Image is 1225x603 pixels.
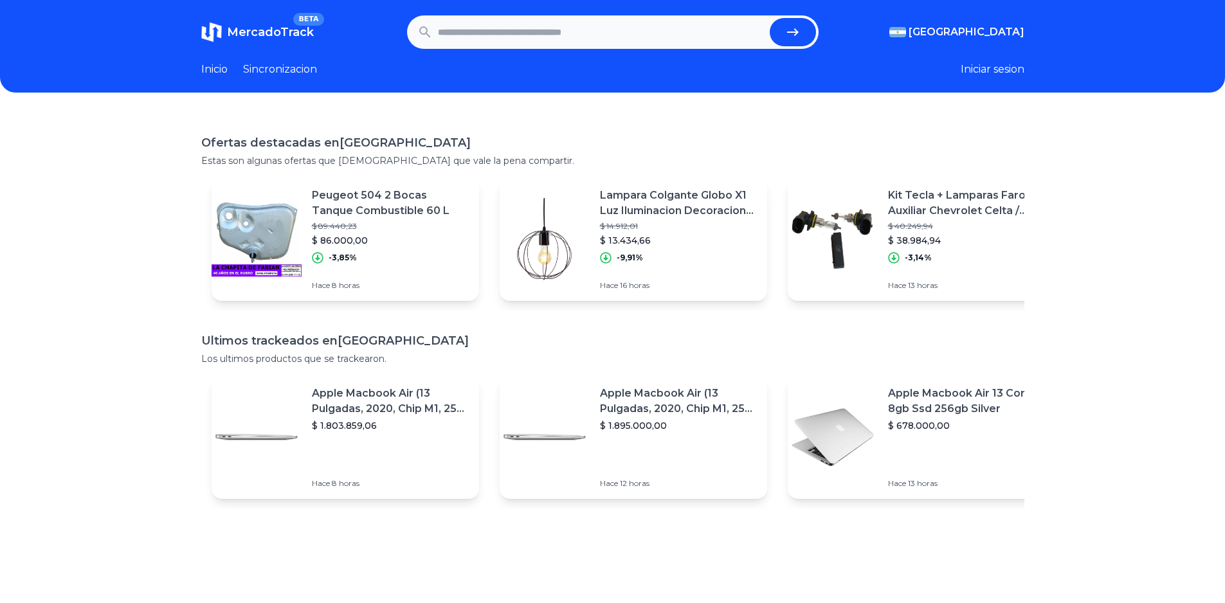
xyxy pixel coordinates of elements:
a: Inicio [201,62,228,77]
a: Featured imageApple Macbook Air 13 Core I5 8gb Ssd 256gb Silver$ 678.000,00Hace 13 horas [788,375,1055,499]
button: Iniciar sesion [961,62,1024,77]
span: MercadoTrack [227,25,314,39]
a: Featured imageApple Macbook Air (13 Pulgadas, 2020, Chip M1, 256 Gb De Ssd, 8 Gb De Ram) - Plata$... [500,375,767,499]
p: $ 89.440,23 [312,221,469,231]
p: Hace 16 horas [600,280,757,291]
p: Hace 8 horas [312,478,469,489]
p: Hace 12 horas [600,478,757,489]
img: Argentina [889,27,906,37]
p: $ 40.249,94 [888,221,1045,231]
span: [GEOGRAPHIC_DATA] [909,24,1024,40]
p: Kit Tecla + Lamparas Faro Auxiliar Chevrolet Celta / Prisma [888,188,1045,219]
img: Featured image [500,392,590,482]
img: Featured image [212,194,302,284]
p: Lampara Colgante Globo X1 Luz Iluminacion Decoracion Techo [600,188,757,219]
p: Hace 8 horas [312,280,469,291]
p: Hace 13 horas [888,478,1045,489]
a: Featured imageApple Macbook Air (13 Pulgadas, 2020, Chip M1, 256 Gb De Ssd, 8 Gb De Ram) - Plata$... [212,375,479,499]
a: MercadoTrackBETA [201,22,314,42]
p: $ 1.803.859,06 [312,419,469,432]
img: MercadoTrack [201,22,222,42]
a: Featured imagePeugeot 504 2 Bocas Tanque Combustible 60 L$ 89.440,23$ 86.000,00-3,85%Hace 8 horas [212,177,479,301]
p: Estas son algunas ofertas que [DEMOGRAPHIC_DATA] que vale la pena compartir. [201,154,1024,167]
h1: Ofertas destacadas en [GEOGRAPHIC_DATA] [201,134,1024,152]
p: Hace 13 horas [888,280,1045,291]
p: $ 13.434,66 [600,234,757,247]
p: Apple Macbook Air (13 Pulgadas, 2020, Chip M1, 256 Gb De Ssd, 8 Gb De Ram) - Plata [600,386,757,417]
img: Featured image [500,194,590,284]
p: -3,85% [329,253,357,263]
p: $ 1.895.000,00 [600,419,757,432]
h1: Ultimos trackeados en [GEOGRAPHIC_DATA] [201,332,1024,350]
p: -3,14% [905,253,932,263]
p: $ 86.000,00 [312,234,469,247]
p: Apple Macbook Air 13 Core I5 8gb Ssd 256gb Silver [888,386,1045,417]
p: $ 38.984,94 [888,234,1045,247]
span: BETA [293,13,323,26]
img: Featured image [788,194,878,284]
a: Featured imageKit Tecla + Lamparas Faro Auxiliar Chevrolet Celta / Prisma$ 40.249,94$ 38.984,94-3... [788,177,1055,301]
img: Featured image [788,392,878,482]
p: Peugeot 504 2 Bocas Tanque Combustible 60 L [312,188,469,219]
p: $ 678.000,00 [888,419,1045,432]
p: Los ultimos productos que se trackearon. [201,352,1024,365]
a: Featured imageLampara Colgante Globo X1 Luz Iluminacion Decoracion Techo$ 14.912,01$ 13.434,66-9,... [500,177,767,301]
p: Apple Macbook Air (13 Pulgadas, 2020, Chip M1, 256 Gb De Ssd, 8 Gb De Ram) - Plata [312,386,469,417]
button: [GEOGRAPHIC_DATA] [889,24,1024,40]
p: $ 14.912,01 [600,221,757,231]
p: -9,91% [617,253,643,263]
a: Sincronizacion [243,62,317,77]
img: Featured image [212,392,302,482]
